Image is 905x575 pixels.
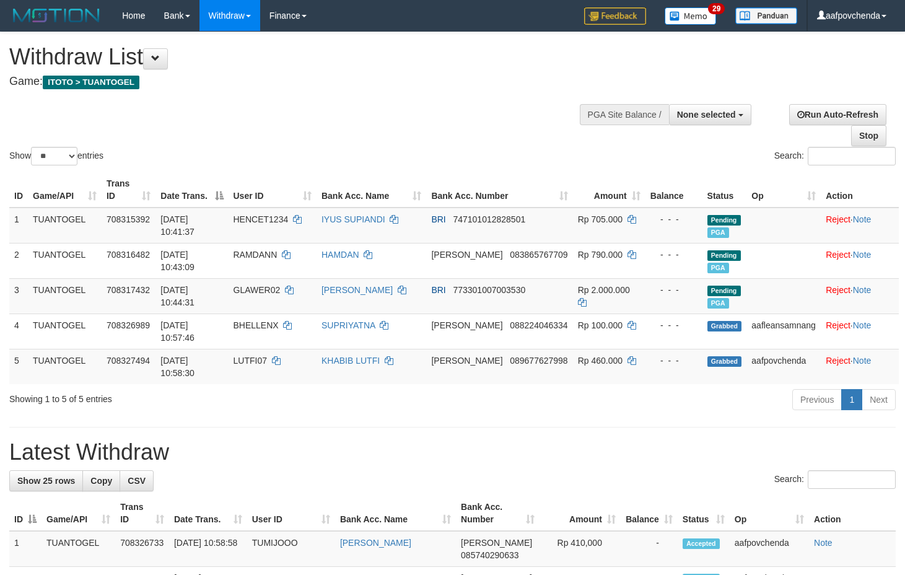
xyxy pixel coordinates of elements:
[746,314,821,349] td: aafleansamnang
[247,531,335,567] td: TUMIJOOO
[321,214,385,224] a: IYUS SUPIANDI
[826,214,850,224] a: Reject
[826,250,850,260] a: Reject
[621,531,678,567] td: -
[821,278,899,314] td: ·
[461,550,518,560] span: Copy 085740290633 to clipboard
[9,6,103,25] img: MOTION_logo.png
[9,243,28,278] td: 2
[730,531,809,567] td: aafpovchenda
[115,496,169,531] th: Trans ID: activate to sort column ascending
[809,496,896,531] th: Action
[160,250,195,272] span: [DATE] 10:43:09
[160,214,195,237] span: [DATE] 10:41:37
[650,354,697,367] div: - - -
[431,356,502,366] span: [PERSON_NAME]
[826,356,850,366] a: Reject
[650,319,697,331] div: - - -
[669,104,751,125] button: None selected
[677,110,736,120] span: None selected
[808,470,896,489] input: Search:
[578,214,623,224] span: Rp 705.000
[853,214,872,224] a: Note
[578,250,623,260] span: Rp 790.000
[707,321,742,331] span: Grabbed
[774,470,896,489] label: Search:
[453,285,525,295] span: Copy 773301007003530 to clipboard
[90,476,112,486] span: Copy
[9,349,28,384] td: 5
[746,172,821,208] th: Op: activate to sort column ascending
[28,278,102,314] td: TUANTOGEL
[730,496,809,531] th: Op: activate to sort column ascending
[28,314,102,349] td: TUANTOGEL
[247,496,335,531] th: User ID: activate to sort column ascending
[9,208,28,244] td: 1
[841,389,862,410] a: 1
[814,538,833,548] a: Note
[707,356,742,367] span: Grabbed
[650,284,697,296] div: - - -
[431,320,502,330] span: [PERSON_NAME]
[708,3,725,14] span: 29
[540,531,621,567] td: Rp 410,000
[321,285,393,295] a: [PERSON_NAME]
[853,356,872,366] a: Note
[128,476,146,486] span: CSV
[317,172,426,208] th: Bank Acc. Name: activate to sort column ascending
[578,356,623,366] span: Rp 460.000
[160,320,195,343] span: [DATE] 10:57:46
[321,356,380,366] a: KHABIB LUTFI
[707,298,729,309] span: Marked by aafdream
[707,250,741,261] span: Pending
[115,531,169,567] td: 708326733
[578,285,630,295] span: Rp 2.000.000
[234,250,278,260] span: RAMDANN
[826,285,850,295] a: Reject
[9,76,591,88] h4: Game:
[821,349,899,384] td: ·
[461,538,532,548] span: [PERSON_NAME]
[621,496,678,531] th: Balance: activate to sort column ascending
[120,470,154,491] a: CSV
[650,213,697,226] div: - - -
[43,76,139,89] span: ITOTO > TUANTOGEL
[107,285,150,295] span: 708317432
[707,286,741,296] span: Pending
[650,248,697,261] div: - - -
[580,104,669,125] div: PGA Site Balance /
[707,227,729,238] span: Marked by aafdream
[107,320,150,330] span: 708326989
[789,104,886,125] a: Run Auto-Refresh
[160,285,195,307] span: [DATE] 10:44:31
[510,320,567,330] span: Copy 088224046334 to clipboard
[9,496,42,531] th: ID: activate to sort column descending
[234,285,281,295] span: GLAWER02
[746,349,821,384] td: aafpovchenda
[456,496,540,531] th: Bank Acc. Number: activate to sort column ascending
[683,538,720,549] span: Accepted
[9,147,103,165] label: Show entries
[42,531,115,567] td: TUANTOGEL
[573,172,645,208] th: Amount: activate to sort column ascending
[702,172,747,208] th: Status
[9,440,896,465] h1: Latest Withdraw
[229,172,317,208] th: User ID: activate to sort column ascending
[234,356,267,366] span: LUTFI07
[510,356,567,366] span: Copy 089677627998 to clipboard
[169,531,247,567] td: [DATE] 10:58:58
[107,214,150,224] span: 708315392
[645,172,702,208] th: Balance
[102,172,155,208] th: Trans ID: activate to sort column ascending
[9,172,28,208] th: ID
[821,243,899,278] td: ·
[665,7,717,25] img: Button%20Memo.svg
[234,320,279,330] span: BHELLENX
[453,214,525,224] span: Copy 747101012828501 to clipboard
[853,320,872,330] a: Note
[821,314,899,349] td: ·
[28,172,102,208] th: Game/API: activate to sort column ascending
[28,208,102,244] td: TUANTOGEL
[826,320,850,330] a: Reject
[584,7,646,25] img: Feedback.jpg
